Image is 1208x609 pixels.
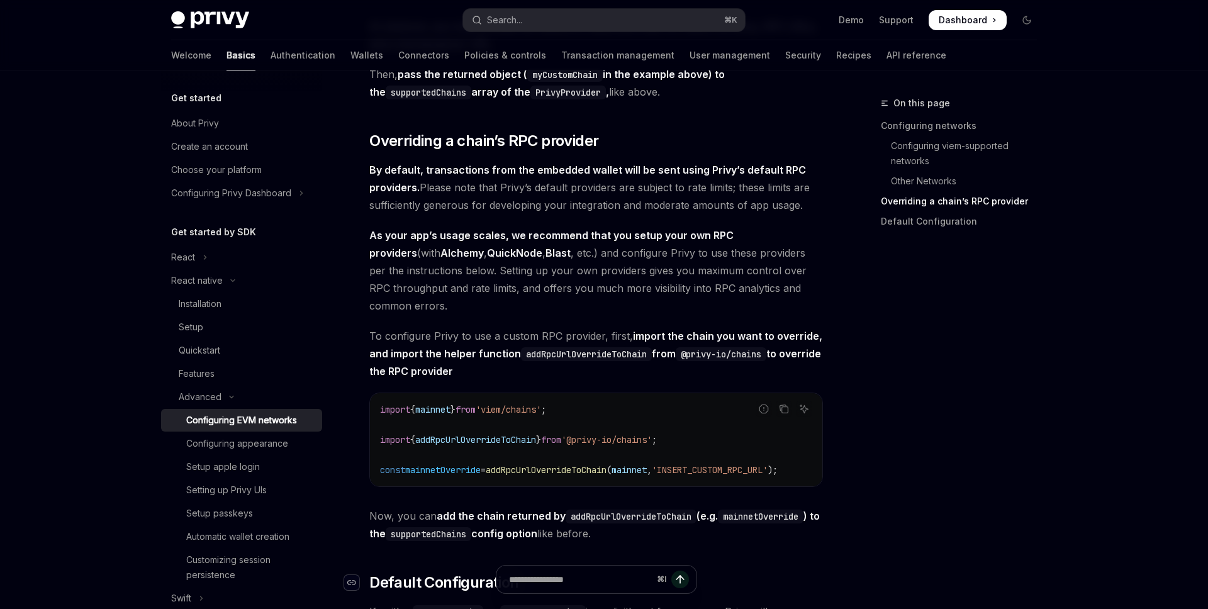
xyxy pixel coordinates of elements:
[481,464,486,476] span: =
[186,506,253,521] div: Setup passkeys
[369,68,725,98] strong: pass the returned object ( in the example above) to the array of the ,
[456,404,476,415] span: from
[179,320,203,335] div: Setup
[161,135,322,158] a: Create an account
[881,211,1047,232] a: Default Configuration
[380,404,410,415] span: import
[536,434,541,445] span: }
[521,347,652,361] code: addRpcUrlOverrideToChain
[487,13,522,28] div: Search...
[405,464,481,476] span: mainnetOverride
[527,68,603,82] code: myCustomChain
[369,131,598,151] span: Overriding a chain’s RPC provider
[179,366,215,381] div: Features
[161,269,322,292] button: Toggle React native section
[671,571,689,588] button: Send message
[541,434,561,445] span: from
[768,464,778,476] span: );
[607,464,612,476] span: (
[161,479,322,501] a: Setting up Privy UIs
[939,14,987,26] span: Dashboard
[179,296,221,311] div: Installation
[369,229,734,259] strong: As your app’s usage scales, we recommend that you setup your own RPC providers
[893,96,950,111] span: On this page
[186,459,260,474] div: Setup apple login
[186,552,315,583] div: Customizing session persistence
[161,432,322,455] a: Configuring appearance
[886,40,946,70] a: API reference
[369,327,823,380] span: To configure Privy to use a custom RPC provider, first,
[612,464,647,476] span: mainnet
[161,455,322,478] a: Setup apple login
[369,507,823,542] span: Now, you can like before.
[463,9,745,31] button: Open search
[398,40,449,70] a: Connectors
[179,389,221,405] div: Advanced
[785,40,821,70] a: Security
[369,164,806,194] strong: By default, transactions from the embedded wallet will be sent using Privy’s default RPC providers.
[1017,10,1037,30] button: Toggle dark mode
[161,182,322,204] button: Toggle Configuring Privy Dashboard section
[350,40,383,70] a: Wallets
[271,40,335,70] a: Authentication
[186,436,288,451] div: Configuring appearance
[545,247,571,260] a: Blast
[186,483,267,498] div: Setting up Privy UIs
[566,510,696,523] code: addRpcUrlOverrideToChain
[171,40,211,70] a: Welcome
[440,247,484,260] a: Alchemy
[541,404,546,415] span: ;
[161,502,322,525] a: Setup passkeys
[690,40,770,70] a: User management
[171,11,249,29] img: dark logo
[415,434,536,445] span: addRpcUrlOverrideToChain
[879,14,914,26] a: Support
[724,15,737,25] span: ⌘ K
[186,413,297,428] div: Configuring EVM networks
[369,330,822,377] strong: import the chain you want to override, and import the helper function from to override the RPC pr...
[226,40,255,70] a: Basics
[796,401,812,417] button: Ask AI
[676,347,766,361] code: @privy-io/chains
[369,161,823,214] span: Please note that Privy’s default providers are subject to rate limits; these limits are sufficien...
[718,510,803,523] code: mainnetOverride
[380,464,405,476] span: const
[171,139,248,154] div: Create an account
[171,91,221,106] h5: Get started
[386,86,471,99] code: supportedChains
[161,112,322,135] a: About Privy
[369,510,820,540] strong: add the chain returned by (e.g. ) to the config option
[929,10,1007,30] a: Dashboard
[486,464,607,476] span: addRpcUrlOverrideToChain
[881,116,1047,136] a: Configuring networks
[756,401,772,417] button: Report incorrect code
[161,246,322,269] button: Toggle React section
[881,171,1047,191] a: Other Networks
[179,343,220,358] div: Quickstart
[171,116,219,131] div: About Privy
[647,464,652,476] span: ,
[369,226,823,315] span: (with , , , etc.) and configure Privy to use these providers per the instructions below. Setting ...
[171,591,191,606] div: Swift
[450,404,456,415] span: }
[386,527,471,541] code: supportedChains
[530,86,606,99] code: PrivyProvider
[561,40,674,70] a: Transaction management
[161,409,322,432] a: Configuring EVM networks
[161,549,322,586] a: Customizing session persistence
[161,339,322,362] a: Quickstart
[161,293,322,315] a: Installation
[652,434,657,445] span: ;
[881,191,1047,211] a: Overriding a chain’s RPC provider
[509,566,652,593] input: Ask a question...
[476,404,541,415] span: 'viem/chains'
[171,273,223,288] div: React native
[186,529,289,544] div: Automatic wallet creation
[881,136,1047,171] a: Configuring viem-supported networks
[161,316,322,338] a: Setup
[410,434,415,445] span: {
[161,362,322,385] a: Features
[380,434,410,445] span: import
[161,386,322,408] button: Toggle Advanced section
[652,464,768,476] span: 'INSERT_CUSTOM_RPC_URL'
